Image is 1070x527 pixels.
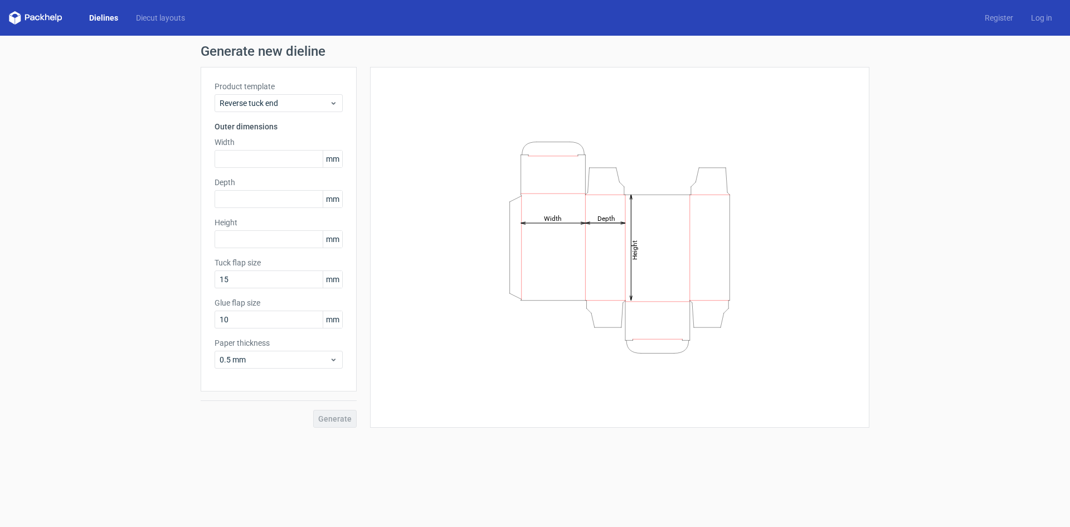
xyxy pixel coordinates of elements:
tspan: Width [544,214,562,222]
span: mm [323,151,342,167]
h3: Outer dimensions [215,121,343,132]
a: Register [976,12,1022,23]
span: mm [323,191,342,207]
span: mm [323,231,342,248]
span: mm [323,271,342,288]
tspan: Height [631,240,639,259]
label: Glue flap size [215,297,343,308]
a: Log in [1022,12,1061,23]
label: Depth [215,177,343,188]
label: Width [215,137,343,148]
a: Dielines [80,12,127,23]
a: Diecut layouts [127,12,194,23]
label: Height [215,217,343,228]
span: Reverse tuck end [220,98,329,109]
h1: Generate new dieline [201,45,869,58]
label: Paper thickness [215,337,343,349]
span: 0.5 mm [220,354,329,365]
label: Tuck flap size [215,257,343,268]
span: mm [323,311,342,328]
label: Product template [215,81,343,92]
tspan: Depth [597,214,615,222]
